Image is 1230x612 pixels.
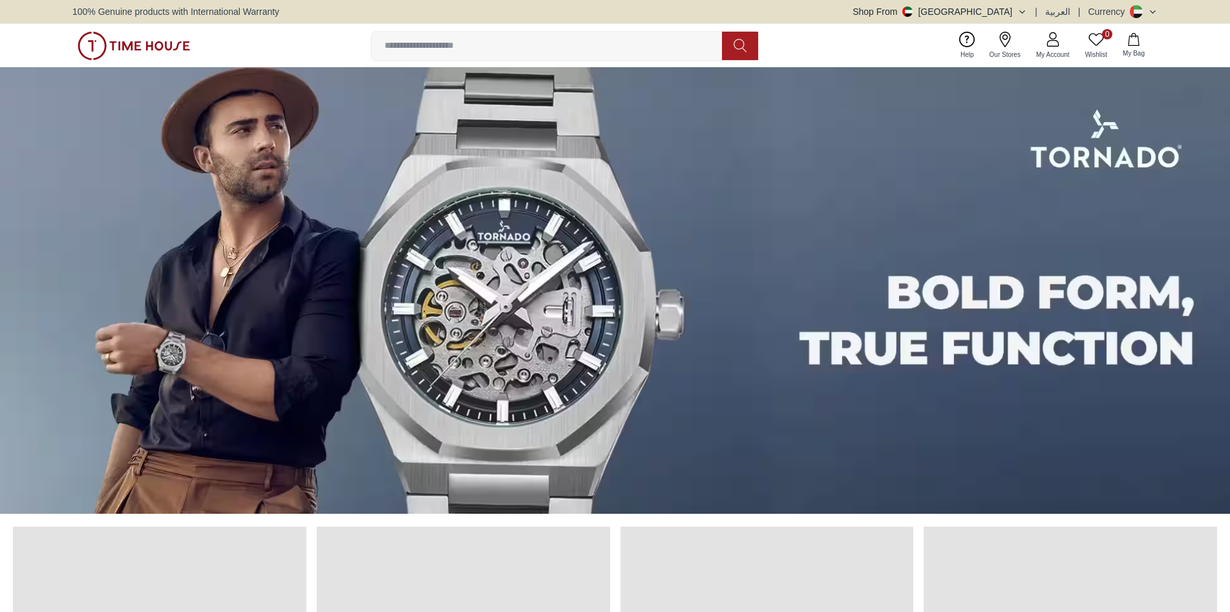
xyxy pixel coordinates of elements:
[1088,5,1130,18] div: Currency
[1102,29,1112,39] span: 0
[1077,29,1115,62] a: 0Wishlist
[853,5,1027,18] button: Shop From[GEOGRAPHIC_DATA]
[953,29,982,62] a: Help
[1115,30,1152,61] button: My Bag
[78,32,190,60] img: ...
[955,50,979,59] span: Help
[1118,48,1150,58] span: My Bag
[1078,5,1081,18] span: |
[1031,50,1075,59] span: My Account
[902,6,913,17] img: United Arab Emirates
[982,29,1028,62] a: Our Stores
[1035,5,1037,18] span: |
[984,50,1026,59] span: Our Stores
[72,5,279,18] span: 100% Genuine products with International Warranty
[1045,5,1070,18] button: العربية
[1080,50,1112,59] span: Wishlist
